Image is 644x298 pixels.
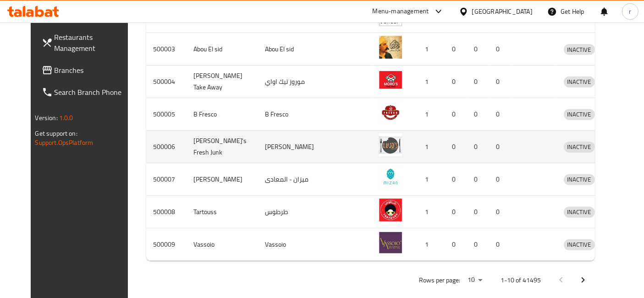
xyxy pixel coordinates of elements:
[34,59,138,81] a: Branches
[187,196,258,228] td: Tartouss
[467,98,489,131] td: 0
[445,163,467,196] td: 0
[467,163,489,196] td: 0
[445,66,467,98] td: 0
[187,98,258,131] td: B Fresco
[564,44,595,55] span: INACTIVE
[187,131,258,163] td: [PERSON_NAME]'s Fresh Junk
[379,231,402,254] img: Vassoio
[35,127,77,139] span: Get support on:
[445,98,467,131] td: 0
[379,166,402,189] img: Mizan - Maadi
[489,163,511,196] td: 0
[379,101,402,124] img: B Fresco
[258,33,325,66] td: Abou El sid
[258,66,325,98] td: موروز تيك اواي
[564,142,595,153] div: INACTIVE
[55,32,131,54] span: Restaurants Management
[146,228,187,261] td: 500009
[187,66,258,98] td: [PERSON_NAME] Take Away
[445,33,467,66] td: 0
[564,77,595,87] span: INACTIVE
[489,228,511,261] td: 0
[34,26,138,59] a: Restaurants Management
[489,196,511,228] td: 0
[34,81,138,103] a: Search Branch Phone
[564,239,595,250] span: INACTIVE
[379,133,402,156] img: Lujo's Fresh Junk
[564,142,595,152] span: INACTIVE
[419,275,460,286] p: Rows per page:
[464,273,486,287] div: Rows per page:
[187,163,258,196] td: [PERSON_NAME]
[467,66,489,98] td: 0
[187,228,258,261] td: Vassoio
[413,98,445,131] td: 1
[258,98,325,131] td: B Fresco
[35,137,94,149] a: Support.OpsPlatform
[258,228,325,261] td: Vassoio
[629,6,631,17] span: r
[564,207,595,218] div: INACTIVE
[445,131,467,163] td: 0
[258,163,325,196] td: ميزان - المعادى
[489,33,511,66] td: 0
[379,68,402,91] img: Moro's Take Away
[258,131,325,163] td: [PERSON_NAME]
[572,269,594,291] button: Next page
[59,112,73,124] span: 1.0.0
[489,98,511,131] td: 0
[379,199,402,221] img: Tartouss
[55,65,131,76] span: Branches
[467,228,489,261] td: 0
[258,196,325,228] td: طرطوس
[146,33,187,66] td: 500003
[373,6,429,17] div: Menu-management
[472,6,533,17] div: [GEOGRAPHIC_DATA]
[379,36,402,59] img: Abou El sid
[187,33,258,66] td: Abou El sid
[467,33,489,66] td: 0
[564,174,595,185] span: INACTIVE
[564,207,595,217] span: INACTIVE
[445,228,467,261] td: 0
[467,196,489,228] td: 0
[564,109,595,120] span: INACTIVE
[501,275,541,286] p: 1-10 of 41495
[413,33,445,66] td: 1
[445,196,467,228] td: 0
[146,98,187,131] td: 500005
[55,87,131,98] span: Search Branch Phone
[413,228,445,261] td: 1
[413,196,445,228] td: 1
[489,131,511,163] td: 0
[146,131,187,163] td: 500006
[413,131,445,163] td: 1
[35,112,58,124] span: Version:
[146,196,187,228] td: 500008
[489,66,511,98] td: 0
[146,163,187,196] td: 500007
[146,66,187,98] td: 500004
[467,131,489,163] td: 0
[413,66,445,98] td: 1
[413,163,445,196] td: 1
